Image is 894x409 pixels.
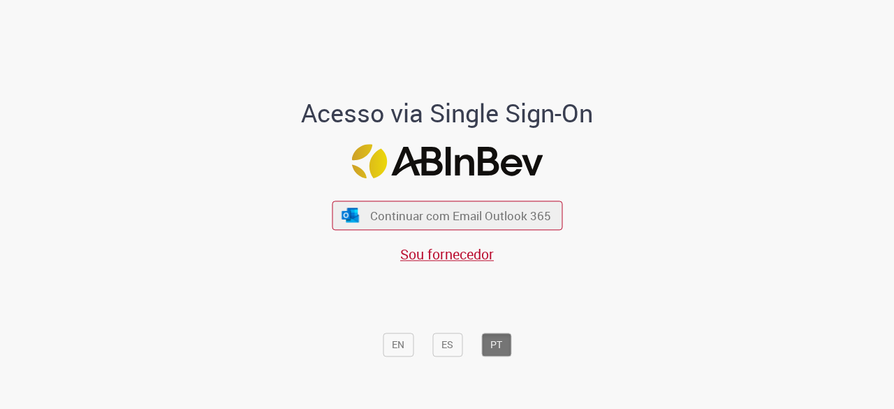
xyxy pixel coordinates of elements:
[254,100,641,128] h1: Acesso via Single Sign-On
[400,245,494,264] a: Sou fornecedor
[341,208,360,222] img: ícone Azure/Microsoft 360
[351,144,543,178] img: Logo ABInBev
[481,333,511,357] button: PT
[432,333,462,357] button: ES
[370,208,551,224] span: Continuar com Email Outlook 365
[383,333,413,357] button: EN
[332,201,562,230] button: ícone Azure/Microsoft 360 Continuar com Email Outlook 365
